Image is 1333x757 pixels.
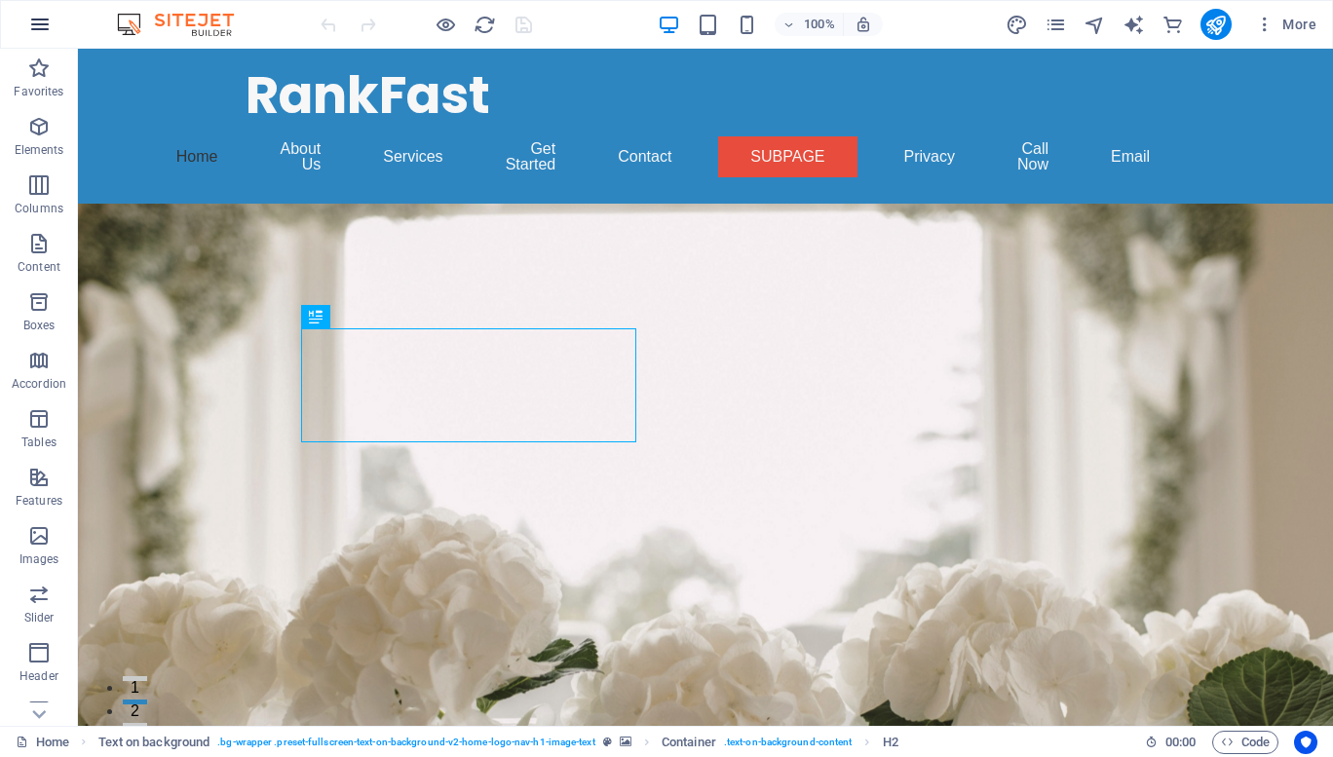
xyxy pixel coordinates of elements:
i: AI Writer [1123,14,1145,36]
p: Tables [21,435,57,450]
button: 2 [45,651,69,656]
button: 1 [45,627,69,632]
i: This element contains a background [620,737,631,747]
span: Code [1221,731,1270,754]
button: pages [1045,13,1068,36]
p: Boxes [23,318,56,333]
p: Columns [15,201,63,216]
span: . bg-wrapper .preset-fullscreen-text-on-background-v2-home-logo-nav-h1-image-text [217,731,594,754]
i: Pages (Ctrl+Alt+S) [1045,14,1067,36]
p: Features [16,493,62,509]
a: Click to cancel selection. Double-click to open Pages [16,731,69,754]
p: Elements [15,142,64,158]
i: Navigator [1084,14,1106,36]
i: Reload page [474,14,496,36]
h6: Session time [1145,731,1197,754]
button: reload [473,13,496,36]
span: 00 00 [1165,731,1196,754]
i: This element is a customizable preset [603,737,612,747]
button: More [1247,9,1324,40]
img: Editor Logo [112,13,258,36]
p: Slider [24,610,55,625]
button: design [1006,13,1029,36]
button: navigator [1084,13,1107,36]
span: Click to select. Double-click to edit [883,731,898,754]
button: Click here to leave preview mode and continue editing [434,13,457,36]
i: Design (Ctrl+Alt+Y) [1006,14,1028,36]
i: Publish [1204,14,1227,36]
nav: breadcrumb [98,731,898,754]
span: More [1255,15,1316,34]
button: Usercentrics [1294,731,1317,754]
button: commerce [1162,13,1185,36]
button: text_generator [1123,13,1146,36]
button: 100% [775,13,844,36]
p: Images [19,551,59,567]
p: Header [19,668,58,684]
span: . text-on-background-content [724,731,853,754]
p: Content [18,259,60,275]
span: Click to select. Double-click to edit [662,731,716,754]
button: publish [1200,9,1232,40]
i: On resize automatically adjust zoom level to fit chosen device. [855,16,872,33]
button: 3 [45,674,69,679]
p: Favorites [14,84,63,99]
button: Code [1212,731,1278,754]
h6: 100% [804,13,835,36]
i: Commerce [1162,14,1184,36]
span: Click to select. Double-click to edit [98,731,210,754]
p: Accordion [12,376,66,392]
span: : [1179,735,1182,749]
